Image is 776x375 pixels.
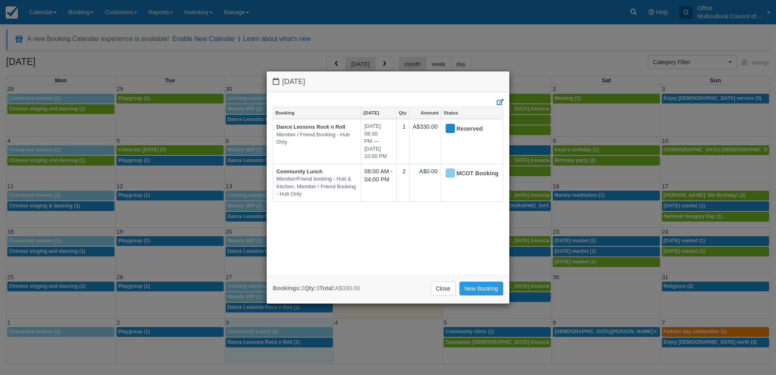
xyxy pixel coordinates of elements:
[409,119,441,164] td: A$330.00
[444,167,492,180] div: MCOT Booking
[397,107,409,119] a: Qty
[273,78,503,86] h4: [DATE]
[364,123,393,160] em: [DATE] 06:30 PM — [DATE] 10:00 PM
[273,285,301,291] strong: Bookings:
[441,107,503,119] a: Status
[273,107,361,119] a: Booking
[396,164,409,201] td: 2
[276,124,345,130] a: Dance Lessons Rock n Roll
[319,285,335,291] strong: Total:
[304,285,316,291] strong: Qty:
[444,123,492,136] div: Reserved
[276,168,323,175] a: Community Lunch
[276,131,358,146] em: Member / Friend Booking - Hub Only
[431,282,456,295] a: Close
[361,164,396,201] td: 08:00 AM - 04:00 PM
[276,175,358,198] em: Member/Friend booking - Hub & Kitchen, Member / Friend Booking - Hub Only
[409,164,441,201] td: A$0.00
[273,284,360,293] div: 2 3 A$330.00
[396,119,409,164] td: 1
[410,107,441,119] a: Amount
[361,107,396,119] a: [DATE]
[459,282,504,295] a: New Booking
